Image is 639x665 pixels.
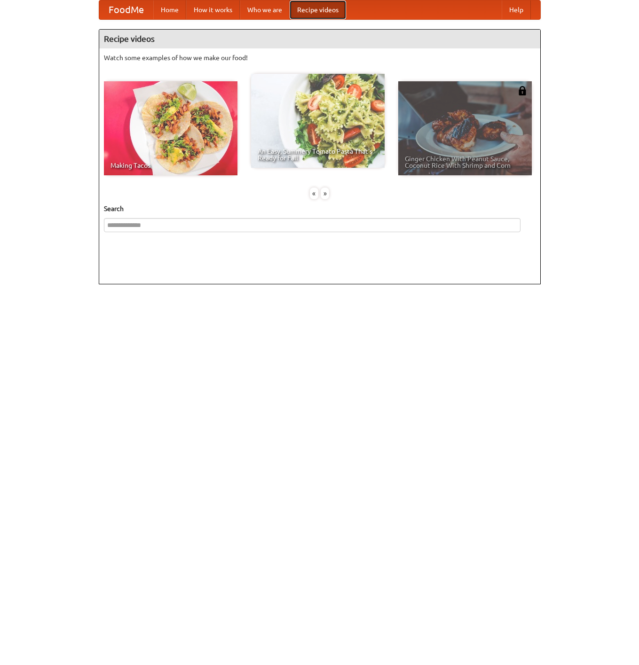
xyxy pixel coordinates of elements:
a: Making Tacos [104,81,237,175]
a: Help [502,0,531,19]
p: Watch some examples of how we make our food! [104,53,536,63]
h4: Recipe videos [99,30,540,48]
div: » [321,188,329,199]
span: An Easy, Summery Tomato Pasta That's Ready for Fall [258,148,378,161]
a: Recipe videos [290,0,346,19]
h5: Search [104,204,536,213]
a: FoodMe [99,0,153,19]
a: Who we are [240,0,290,19]
a: An Easy, Summery Tomato Pasta That's Ready for Fall [251,74,385,168]
a: How it works [186,0,240,19]
img: 483408.png [518,86,527,95]
div: « [310,188,318,199]
a: Home [153,0,186,19]
span: Making Tacos [110,162,231,169]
